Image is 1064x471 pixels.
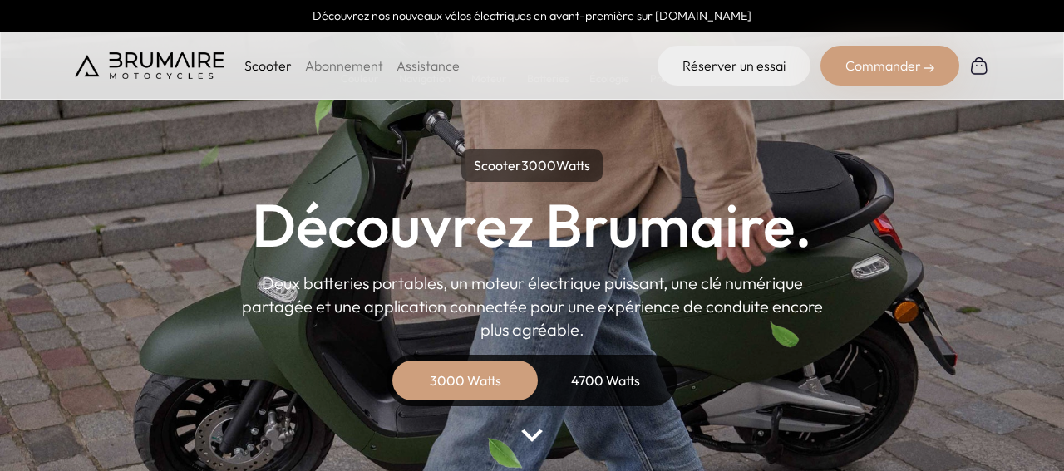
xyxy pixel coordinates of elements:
h1: Découvrez Brumaire. [252,195,812,255]
a: Assistance [397,57,460,74]
img: Brumaire Motocycles [75,52,224,79]
img: arrow-bottom.png [521,429,543,442]
p: Deux batteries portables, un moteur électrique puissant, une clé numérique partagée et une applic... [241,272,823,341]
img: right-arrow-2.png [924,63,934,73]
span: 3000 [521,157,556,174]
a: Réserver un essai [658,46,810,86]
img: Panier [969,56,989,76]
a: Abonnement [305,57,383,74]
div: 3000 Watts [399,361,532,400]
div: Commander [820,46,959,86]
p: Scooter [244,56,292,76]
div: 4700 Watts [539,361,672,400]
p: Scooter Watts [461,149,603,182]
